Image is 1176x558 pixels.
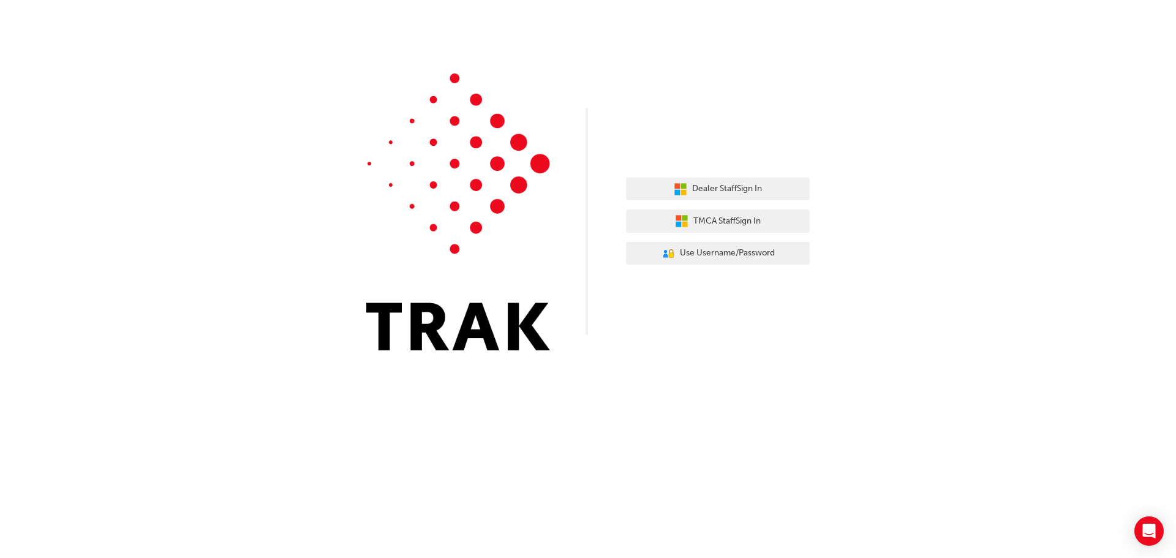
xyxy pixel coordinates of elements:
span: TMCA Staff Sign In [693,214,761,228]
button: TMCA StaffSign In [626,209,810,233]
button: Use Username/Password [626,242,810,265]
img: Trak [366,74,550,350]
div: Open Intercom Messenger [1134,516,1164,546]
span: Use Username/Password [680,246,775,260]
button: Dealer StaffSign In [626,178,810,201]
span: Dealer Staff Sign In [692,182,762,196]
